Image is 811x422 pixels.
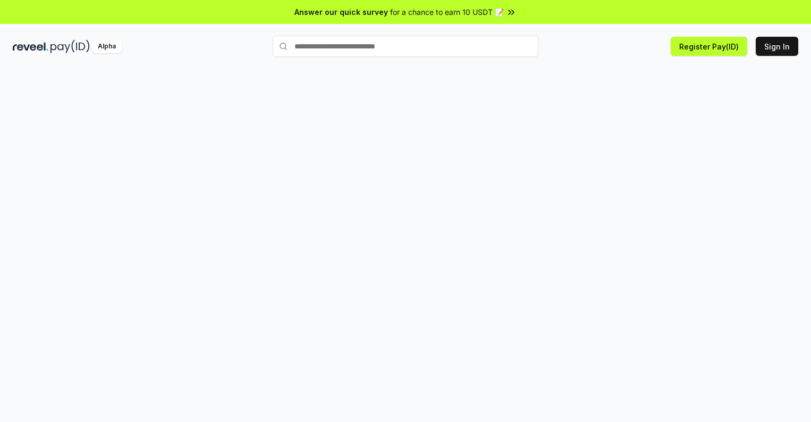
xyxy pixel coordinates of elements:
[13,40,48,53] img: reveel_dark
[50,40,90,53] img: pay_id
[671,37,747,56] button: Register Pay(ID)
[294,6,388,18] span: Answer our quick survey
[756,37,798,56] button: Sign In
[390,6,504,18] span: for a chance to earn 10 USDT 📝
[92,40,122,53] div: Alpha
